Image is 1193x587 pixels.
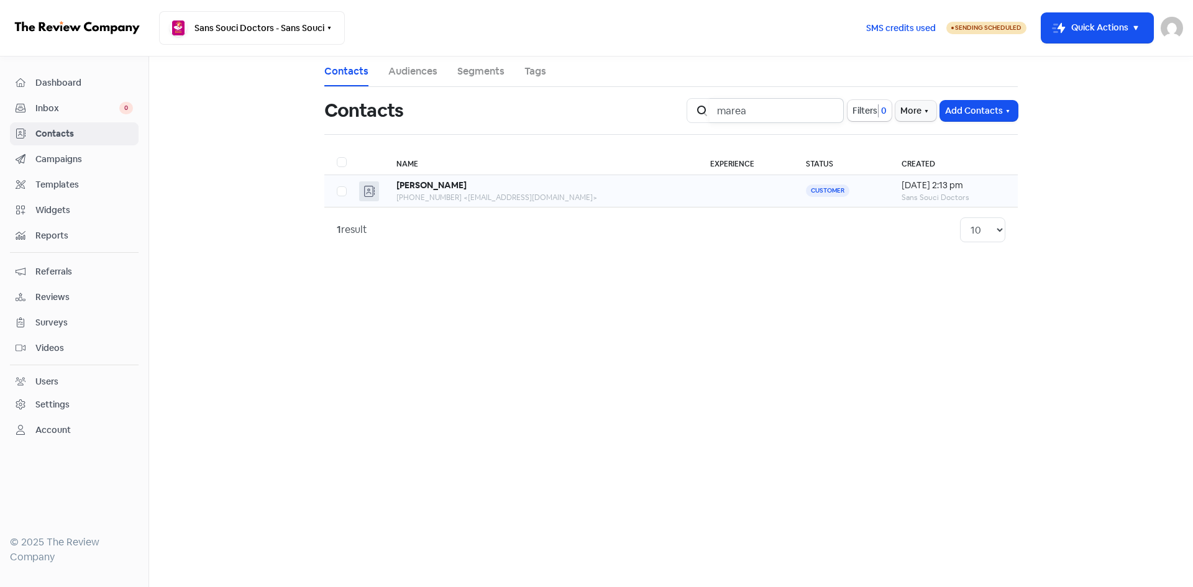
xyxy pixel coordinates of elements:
input: Search [710,98,844,123]
a: Contacts [324,64,368,79]
span: 0 [879,104,887,117]
a: Reviews [10,286,139,309]
button: Filters0 [848,100,892,121]
div: © 2025 The Review Company [10,535,139,565]
button: Sans Souci Doctors - Sans Souci [159,11,345,45]
div: Sans Souci Doctors [902,192,1005,203]
a: Campaigns [10,148,139,171]
a: Users [10,370,139,393]
th: Created [889,150,1018,175]
a: Segments [457,64,505,79]
span: 0 [119,102,133,114]
span: Filters [852,104,877,117]
strong: 1 [337,223,341,236]
span: Surveys [35,316,133,329]
a: Contacts [10,122,139,145]
span: Campaigns [35,153,133,166]
a: Widgets [10,199,139,222]
a: SMS credits used [856,20,946,34]
span: Sending Scheduled [955,24,1022,32]
a: Reports [10,224,139,247]
div: Users [35,375,58,388]
span: Customer [806,184,849,197]
b: [PERSON_NAME] [396,180,467,191]
h1: Contacts [324,91,403,130]
th: Name [384,150,698,175]
img: User [1161,17,1183,39]
a: Settings [10,393,139,416]
a: Surveys [10,311,139,334]
span: SMS credits used [866,22,936,35]
th: Experience [698,150,794,175]
span: Dashboard [35,76,133,89]
span: Templates [35,178,133,191]
a: Tags [524,64,546,79]
span: Reports [35,229,133,242]
a: Videos [10,337,139,360]
span: Inbox [35,102,119,115]
button: Quick Actions [1041,13,1153,43]
div: Account [35,424,71,437]
span: Widgets [35,204,133,217]
a: Templates [10,173,139,196]
div: [PHONE_NUMBER] <[EMAIL_ADDRESS][DOMAIN_NAME]> [396,192,685,203]
a: Audiences [388,64,437,79]
span: Reviews [35,291,133,304]
a: Dashboard [10,71,139,94]
a: Inbox 0 [10,97,139,120]
a: Sending Scheduled [946,20,1026,35]
span: Referrals [35,265,133,278]
div: result [337,222,367,237]
a: Account [10,419,139,442]
button: More [895,101,936,121]
th: Status [793,150,889,175]
a: Referrals [10,260,139,283]
span: Contacts [35,127,133,140]
div: Settings [35,398,70,411]
span: Videos [35,342,133,355]
div: [DATE] 2:13 pm [902,179,1005,192]
button: Add Contacts [940,101,1018,121]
